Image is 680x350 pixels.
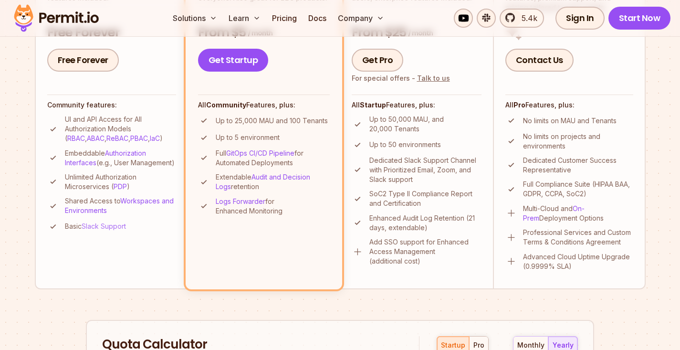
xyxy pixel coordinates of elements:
p: Extendable retention [216,172,330,191]
p: Multi-Cloud and Deployment Options [523,204,633,223]
h4: All Features, plus: [505,100,633,110]
a: Audit and Decision Logs [216,173,310,191]
h4: Community features: [47,100,176,110]
a: PDP [114,182,127,191]
p: for Enhanced Monitoring [216,197,330,216]
div: monthly [517,340,544,350]
p: Up to 5 environment [216,133,280,142]
strong: Pro [513,101,525,109]
div: For special offers - [352,74,450,83]
p: Professional Services and Custom Terms & Conditions Agreement [523,228,633,247]
a: Sign In [555,7,605,30]
p: Add SSO support for Enhanced Access Management (additional cost) [369,237,481,266]
h4: All Features, plus: [352,100,481,110]
a: ABAC [87,134,105,142]
p: Embeddable (e.g., User Management) [65,148,176,168]
button: Solutions [169,9,221,28]
strong: Startup [360,101,386,109]
a: Free Forever [47,49,119,72]
span: 5.4k [516,12,537,24]
a: Slack Support [82,222,126,230]
p: Shared Access to [65,196,176,215]
a: Get Startup [198,49,269,72]
a: Authorization Interfaces [65,149,146,167]
img: Permit logo [10,2,103,34]
a: Pricing [268,9,301,28]
a: Get Pro [352,49,404,72]
a: Docs [304,9,330,28]
a: On-Prem [523,204,585,222]
p: Dedicated Slack Support Channel with Prioritized Email, Zoom, and Slack support [369,156,481,184]
p: Full for Automated Deployments [216,148,330,168]
a: RBAC [67,134,85,142]
p: Enhanced Audit Log Retention (21 days, extendable) [369,213,481,233]
button: Learn [225,9,264,28]
p: No limits on MAU and Tenants [523,116,617,126]
p: SoC2 Type II Compliance Report and Certification [369,189,481,208]
a: Logs Forwarder [216,197,265,205]
button: Company [334,9,388,28]
p: Up to 25,000 MAU and 100 Tenants [216,116,328,126]
a: PBAC [130,134,148,142]
p: Unlimited Authorization Microservices ( ) [65,172,176,191]
a: Talk to us [417,74,450,82]
p: UI and API Access for All Authorization Models ( , , , , ) [65,115,176,143]
p: Advanced Cloud Uptime Upgrade (0.9999% SLA) [523,252,633,271]
p: Up to 50 environments [369,140,441,149]
div: pro [473,340,484,350]
a: 5.4k [500,9,544,28]
p: Full Compliance Suite (HIPAA BAA, GDPR, CCPA, SoC2) [523,180,633,199]
a: GitOps CI/CD Pipeline [226,149,294,157]
p: Dedicated Customer Success Representative [523,156,633,175]
a: Start Now [608,7,671,30]
strong: Community [206,101,246,109]
p: No limits on projects and environments [523,132,633,151]
h4: All Features, plus: [198,100,330,110]
a: ReBAC [106,134,128,142]
a: IaC [150,134,160,142]
p: Up to 50,000 MAU, and 20,000 Tenants [369,115,481,134]
a: Contact Us [505,49,574,72]
p: Basic [65,222,126,231]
